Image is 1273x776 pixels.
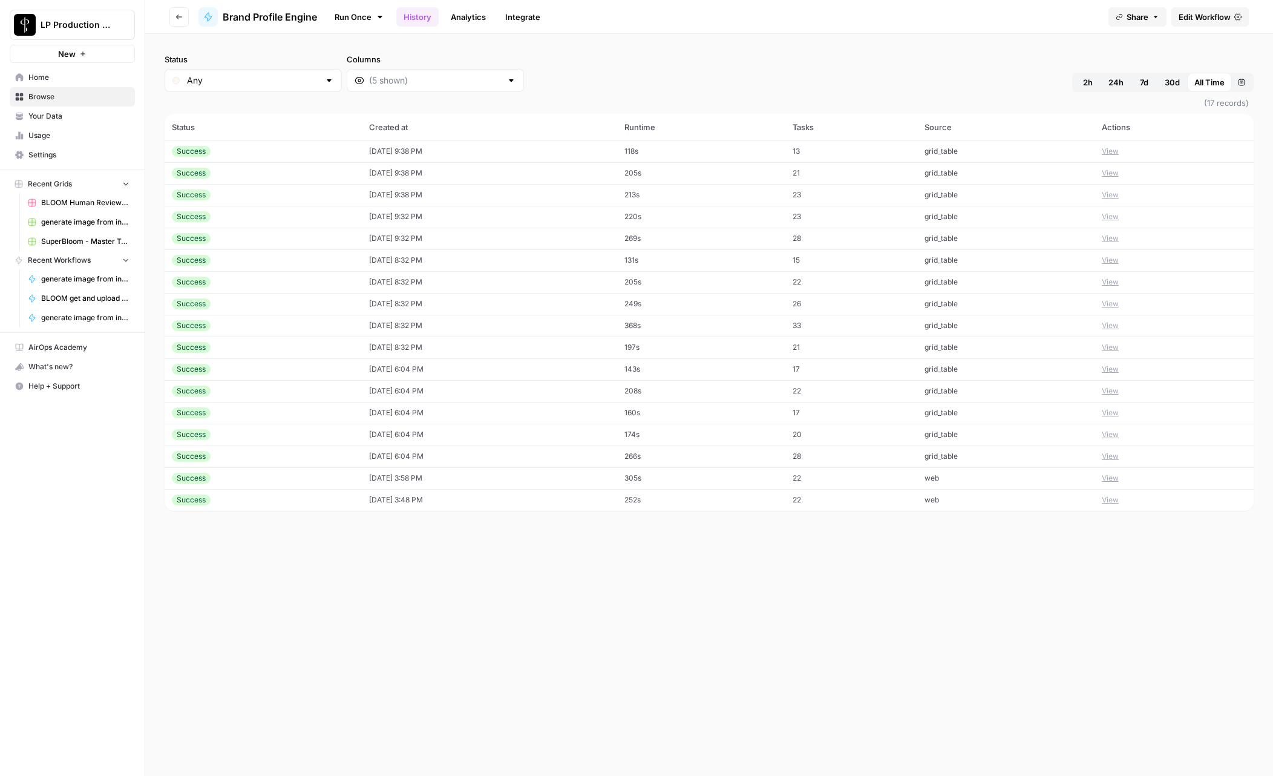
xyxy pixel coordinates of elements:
[172,429,211,440] div: Success
[917,114,1095,140] th: Source
[172,451,211,462] div: Success
[362,249,617,271] td: [DATE] 8:32 PM
[1102,277,1119,288] button: View
[28,150,129,160] span: Settings
[785,162,918,184] td: 21
[617,162,785,184] td: 205s
[187,74,319,87] input: Any
[917,489,1095,511] td: web
[10,358,134,376] div: What's new?
[1179,11,1231,23] span: Edit Workflow
[172,298,211,309] div: Success
[172,255,211,266] div: Success
[28,72,129,83] span: Home
[917,337,1095,358] td: grid_table
[362,271,617,293] td: [DATE] 8:32 PM
[172,189,211,200] div: Success
[22,212,135,232] a: generate image from input image (copyright tests) duplicate Grid
[362,140,617,162] td: [DATE] 9:38 PM
[362,162,617,184] td: [DATE] 9:38 PM
[785,114,918,140] th: Tasks
[785,140,918,162] td: 13
[1102,320,1119,331] button: View
[172,146,211,157] div: Success
[1157,73,1187,92] button: 30d
[369,74,502,87] input: (5 shown)
[362,315,617,337] td: [DATE] 8:32 PM
[917,249,1095,271] td: grid_table
[785,446,918,467] td: 28
[10,251,135,269] button: Recent Workflows
[10,107,135,126] a: Your Data
[28,91,129,102] span: Browse
[362,114,617,140] th: Created at
[917,228,1095,249] td: grid_table
[362,206,617,228] td: [DATE] 9:32 PM
[172,342,211,353] div: Success
[917,184,1095,206] td: grid_table
[785,489,918,511] td: 22
[10,175,135,193] button: Recent Grids
[617,184,785,206] td: 213s
[362,424,617,446] td: [DATE] 6:04 PM
[617,358,785,380] td: 143s
[1102,342,1119,353] button: View
[362,358,617,380] td: [DATE] 6:04 PM
[41,293,129,304] span: BLOOM get and upload media
[22,232,135,251] a: SuperBloom - Master Topic List
[1102,429,1119,440] button: View
[172,407,211,418] div: Success
[617,271,785,293] td: 205s
[41,19,114,31] span: LP Production Workloads
[28,130,129,141] span: Usage
[785,206,918,228] td: 23
[1102,407,1119,418] button: View
[785,315,918,337] td: 33
[1102,364,1119,375] button: View
[41,197,129,208] span: BLOOM Human Review (ver2)
[10,338,135,357] a: AirOps Academy
[785,228,918,249] td: 28
[1101,73,1131,92] button: 24h
[10,145,135,165] a: Settings
[10,357,135,376] button: What's new?
[1083,76,1093,88] span: 2h
[1075,73,1101,92] button: 2h
[617,293,785,315] td: 249s
[396,7,439,27] a: History
[172,233,211,244] div: Success
[617,249,785,271] td: 131s
[223,10,317,24] span: Brand Profile Engine
[41,312,129,323] span: generate image from input image (copyright tests)
[617,446,785,467] td: 266s
[362,380,617,402] td: [DATE] 6:04 PM
[172,386,211,396] div: Success
[785,293,918,315] td: 26
[10,68,135,87] a: Home
[172,364,211,375] div: Success
[10,376,135,396] button: Help + Support
[22,308,135,327] a: generate image from input image (copyright tests)
[617,467,785,489] td: 305s
[1194,76,1225,88] span: All Time
[362,402,617,424] td: [DATE] 6:04 PM
[198,7,317,27] a: Brand Profile Engine
[362,489,617,511] td: [DATE] 3:48 PM
[1108,76,1124,88] span: 24h
[785,271,918,293] td: 22
[785,184,918,206] td: 23
[362,228,617,249] td: [DATE] 9:32 PM
[617,489,785,511] td: 252s
[362,467,617,489] td: [DATE] 3:58 PM
[917,380,1095,402] td: grid_table
[1165,76,1180,88] span: 30d
[617,337,785,358] td: 197s
[28,111,129,122] span: Your Data
[1131,73,1157,92] button: 7d
[22,289,135,308] a: BLOOM get and upload media
[165,92,1254,114] span: (17 records)
[917,315,1095,337] td: grid_table
[917,271,1095,293] td: grid_table
[785,402,918,424] td: 17
[172,495,211,505] div: Success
